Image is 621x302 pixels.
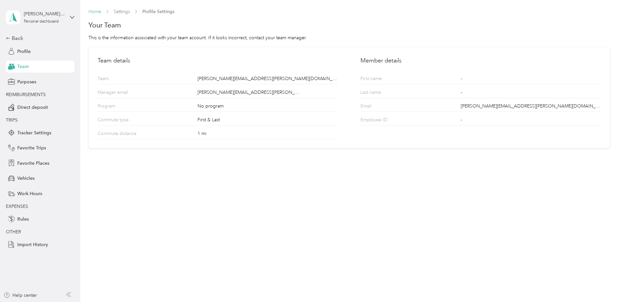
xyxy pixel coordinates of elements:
[17,104,48,111] span: Direct deposit
[461,116,601,125] div: -
[17,190,42,197] span: Work Hours
[6,34,71,42] div: Back
[198,75,338,84] div: [PERSON_NAME][EMAIL_ADDRESS][PERSON_NAME][DOMAIN_NAME]
[88,9,101,14] a: Home
[6,117,18,123] span: TRIPS
[6,204,28,209] span: EXPENSES
[6,229,21,235] span: OTHER
[24,10,65,17] div: [PERSON_NAME][EMAIL_ADDRESS][PERSON_NAME][DOMAIN_NAME]
[6,92,46,97] span: REIMBURSEMENTS
[360,75,411,84] p: First name
[198,116,338,125] div: First & Last
[198,89,303,96] span: [PERSON_NAME][EMAIL_ADDRESS][PERSON_NAME][DOMAIN_NAME]
[198,130,338,139] div: 1 mi
[461,89,601,98] div: -
[360,116,411,125] p: Employee ID
[98,75,148,84] p: Team
[98,56,338,65] h2: Team details
[360,103,411,111] p: Email
[584,265,621,302] iframe: Everlance-gr Chat Button Frame
[17,78,36,85] span: Purposes
[360,56,600,65] h2: Member details
[17,175,35,182] span: Vehicles
[17,241,48,248] span: Import History
[114,9,130,14] a: Settings
[142,8,174,15] span: Profile Settings
[198,103,338,111] div: No program
[461,103,601,111] div: [PERSON_NAME][EMAIL_ADDRESS][PERSON_NAME][DOMAIN_NAME]
[17,160,49,167] span: Favorite Places
[24,20,59,24] div: Personal dashboard
[17,216,29,223] span: Rules
[98,130,148,139] p: Commute distance
[98,89,148,98] p: Manager email
[360,89,411,98] p: Last name
[88,34,610,41] div: This is the information associated with your team account. If it looks incorrect, contact your te...
[88,21,610,30] h1: Your Team
[17,144,46,151] span: Favorite Trips
[4,292,37,299] button: Help center
[17,63,29,70] span: Team
[98,103,148,111] p: Program
[98,116,148,125] p: Commute type
[461,75,601,84] div: -
[17,48,31,55] span: Profile
[17,129,51,136] span: Tracker Settings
